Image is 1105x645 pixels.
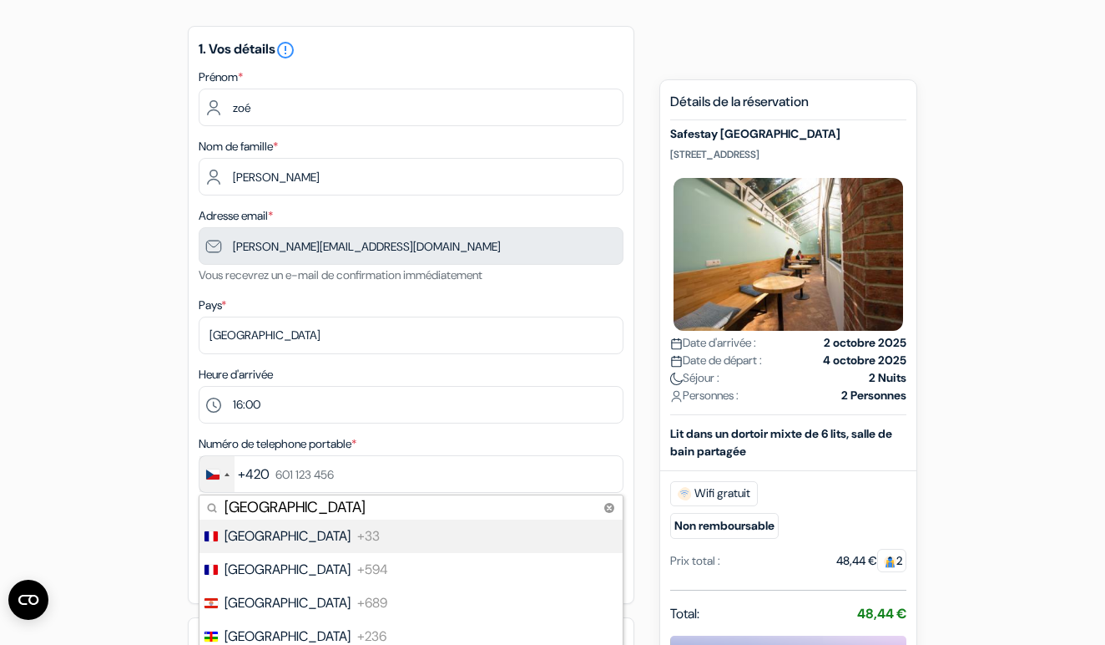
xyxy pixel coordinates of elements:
[857,605,906,622] strong: 48,44 €
[275,40,295,60] i: error_outline
[884,556,896,568] img: guest.svg
[678,487,691,500] img: free_wifi.svg
[670,513,779,539] small: Non remboursable
[357,526,380,546] span: +33
[199,435,356,453] label: Numéro de telephone portable
[199,456,270,492] button: Change country, selected Czechia (+420)
[841,387,906,404] strong: 2 Personnes
[670,127,906,141] h5: Safestay [GEOGRAPHIC_DATA]
[670,604,699,624] span: Total:
[670,481,758,506] span: Wifi gratuit
[199,455,623,493] input: 601 123 456
[670,355,683,368] img: calendar.svg
[357,593,387,613] span: +689
[225,593,351,613] span: [GEOGRAPHIC_DATA]
[199,40,623,60] h5: 1. Vos détails
[670,426,892,459] b: Lit dans un dortoir mixte de 6 lits, salle de bain partagée
[670,334,756,352] span: Date d'arrivée :
[199,366,273,383] label: Heure d'arrivée
[199,207,273,225] label: Adresse email
[357,560,388,580] span: +594
[199,89,623,126] input: Entrez votre prénom
[199,158,623,196] input: Entrer le nom de famille
[199,69,243,86] label: Prénom
[670,387,739,404] span: Personnes :
[199,267,482,282] small: Vous recevrez un e-mail de confirmation immédiatement
[670,373,683,385] img: moon.svg
[670,94,906,120] h5: Détails de la réservation
[670,338,683,350] img: calendar.svg
[670,148,906,161] p: [STREET_ADDRESS]
[670,552,720,570] div: Prix total :
[199,297,226,314] label: Pays
[824,334,906,352] strong: 2 octobre 2025
[823,352,906,369] strong: 4 octobre 2025
[599,498,619,518] button: Clear search
[225,526,351,546] span: [GEOGRAPHIC_DATA]
[670,352,762,369] span: Date de départ :
[877,549,906,572] span: 2
[869,369,906,387] strong: 2 Nuits
[225,560,351,580] span: [GEOGRAPHIC_DATA]
[670,390,683,403] img: user_icon.svg
[199,495,623,520] input: Search
[275,40,295,58] a: error_outline
[670,369,719,387] span: Séjour :
[199,227,623,265] input: Entrer adresse e-mail
[836,552,906,570] div: 48,44 €
[8,580,48,620] button: Ouvrir le widget CMP
[199,138,278,155] label: Nom de famille
[238,465,270,485] div: +420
